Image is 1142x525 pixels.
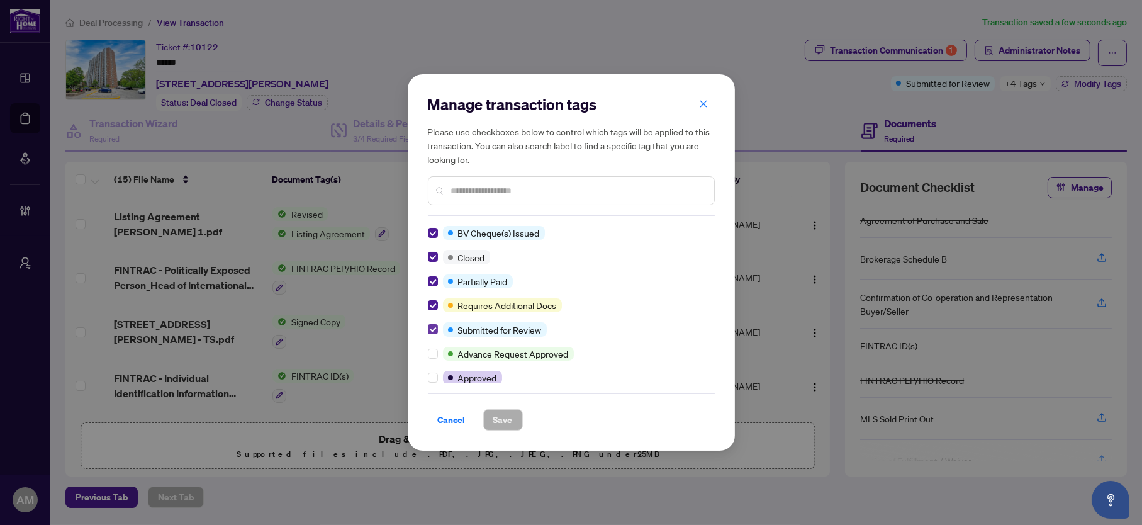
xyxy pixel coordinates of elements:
span: Advance Request Approved [458,347,569,361]
span: Requires Additional Docs [458,298,557,312]
span: BV Cheque(s) Issued [458,226,540,240]
button: Save [483,409,523,431]
span: close [699,99,708,108]
span: Closed [458,251,485,264]
span: Cancel [438,410,466,430]
h5: Please use checkboxes below to control which tags will be applied to this transaction. You can al... [428,125,715,166]
h2: Manage transaction tags [428,94,715,115]
span: Partially Paid [458,274,508,288]
button: Cancel [428,409,476,431]
span: Approved [458,371,497,385]
span: Submitted for Review [458,323,542,337]
button: Open asap [1092,481,1129,519]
